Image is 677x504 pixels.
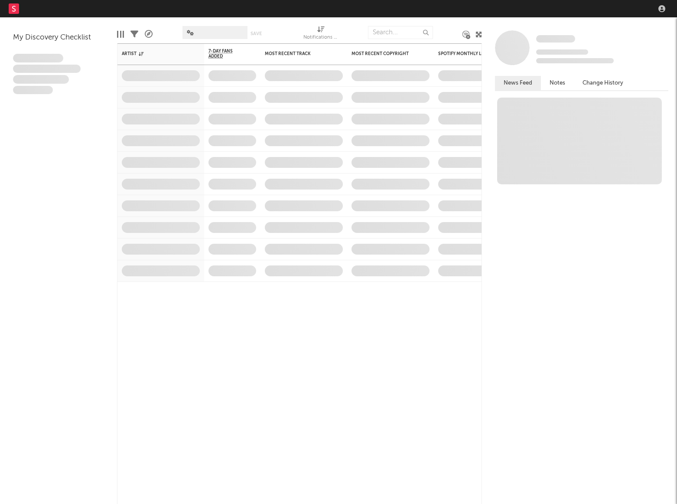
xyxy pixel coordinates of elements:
[574,76,632,90] button: Change History
[117,22,124,47] div: Edit Columns
[368,26,433,39] input: Search...
[303,33,338,43] div: Notifications (Artist)
[536,35,575,43] a: Some Artist
[251,31,262,36] button: Save
[536,35,575,43] span: Some Artist
[265,51,330,56] div: Most Recent Track
[352,51,417,56] div: Most Recent Copyright
[208,49,243,59] span: 7-Day Fans Added
[13,65,81,73] span: Integer aliquet in purus et
[13,75,69,84] span: Praesent ac interdum
[541,76,574,90] button: Notes
[122,51,187,56] div: Artist
[145,22,153,47] div: A&R Pipeline
[438,51,503,56] div: Spotify Monthly Listeners
[130,22,138,47] div: Filters
[495,76,541,90] button: News Feed
[303,22,338,47] div: Notifications (Artist)
[13,86,53,95] span: Aliquam viverra
[536,49,588,55] span: Tracking Since: [DATE]
[13,33,104,43] div: My Discovery Checklist
[13,54,63,62] span: Lorem ipsum dolor
[536,58,614,63] span: 0 fans last week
